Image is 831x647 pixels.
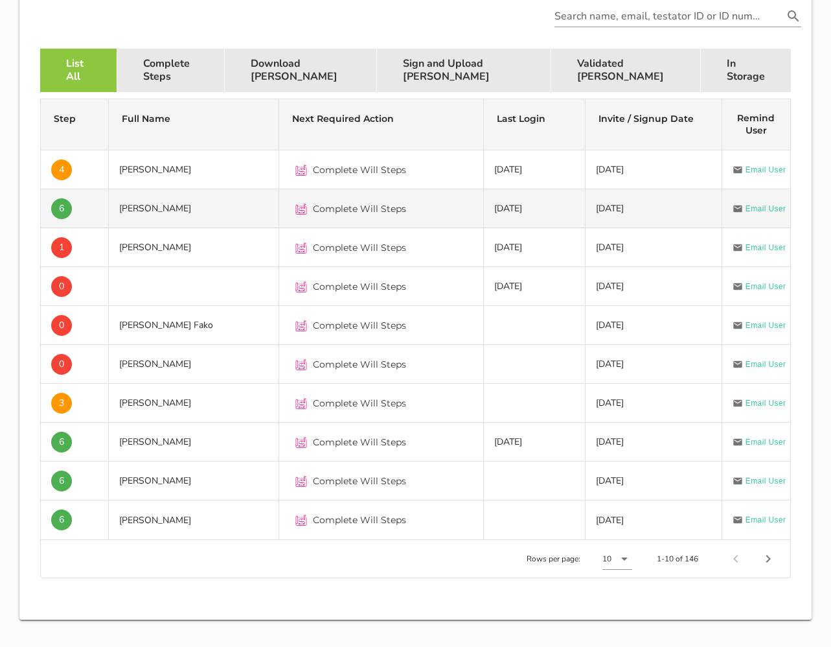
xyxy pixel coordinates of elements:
[292,113,394,124] span: Next Required Action
[586,99,722,150] th: Invite / Signup Date: Not sorted. Activate to sort ascending.
[109,228,279,267] td: [PERSON_NAME]
[596,514,624,526] span: [DATE]
[596,475,624,487] span: [DATE]
[733,163,786,176] a: Email User
[746,319,786,332] span: Email User
[279,99,484,150] th: Next Required Action: Not sorted. Activate to sort ascending.
[757,547,780,571] button: Next page
[109,462,279,500] td: [PERSON_NAME]
[733,202,786,215] a: Email User
[41,99,109,150] th: Step: Not sorted. Activate to sort ascending.
[596,280,624,292] span: [DATE]
[497,113,545,124] span: Last Login
[59,432,64,453] span: 6
[59,315,64,336] span: 0
[602,548,632,569] div: 10Rows per page:
[122,113,170,124] span: Full Name
[484,99,586,150] th: Last Login: Not sorted. Activate to sort ascending.
[484,228,586,267] td: [DATE]
[746,163,786,176] span: Email User
[527,540,632,578] div: Rows per page:
[596,163,624,176] span: [DATE]
[117,49,225,92] div: Complete Steps
[596,436,624,448] span: [DATE]
[109,189,279,228] td: [PERSON_NAME]
[313,475,406,488] span: Complete Will Steps
[596,241,624,253] span: [DATE]
[722,99,790,150] th: Remind User
[109,99,279,150] th: Full Name: Not sorted. Activate to sort ascending.
[596,358,624,370] span: [DATE]
[484,423,586,462] td: [DATE]
[746,241,786,254] span: Email User
[313,436,406,449] span: Complete Will Steps
[313,319,406,332] span: Complete Will Steps
[701,49,791,92] div: In Storage
[59,276,64,297] span: 0
[484,150,586,189] td: [DATE]
[313,397,406,410] span: Complete Will Steps
[59,471,64,491] span: 6
[313,280,406,293] span: Complete Will Steps
[109,500,279,539] td: [PERSON_NAME]
[484,267,586,306] td: [DATE]
[59,393,64,414] span: 3
[733,513,786,526] a: Email User
[733,397,786,410] a: Email User
[596,319,624,331] span: [DATE]
[59,354,64,375] span: 0
[657,553,698,565] div: 1-10 of 146
[602,553,611,565] div: 10
[313,358,406,371] span: Complete Will Steps
[109,423,279,462] td: [PERSON_NAME]
[733,436,786,449] a: Email User
[225,49,377,92] div: Download [PERSON_NAME]
[109,150,279,189] td: [PERSON_NAME]
[59,237,64,258] span: 1
[109,384,279,423] td: [PERSON_NAME]
[733,358,786,371] a: Email User
[377,49,551,92] div: Sign and Upload [PERSON_NAME]
[737,112,775,136] span: Remind User
[40,49,117,92] div: List All
[313,241,406,254] span: Complete Will Steps
[313,202,406,215] span: Complete Will Steps
[109,345,279,384] td: [PERSON_NAME]
[313,513,406,526] span: Complete Will Steps
[746,358,786,371] span: Email User
[746,280,786,293] span: Email User
[733,319,786,332] a: Email User
[596,397,624,409] span: [DATE]
[109,306,279,345] td: [PERSON_NAME] Fako
[484,189,586,228] td: [DATE]
[313,163,406,176] span: Complete Will Steps
[59,510,64,530] span: 6
[782,8,805,25] button: Search name, email, testator ID or ID number appended action
[746,436,786,449] span: Email User
[54,113,76,124] span: Step
[746,513,786,526] span: Email User
[598,113,694,124] span: Invite / Signup Date
[596,202,624,215] span: [DATE]
[59,198,64,219] span: 6
[733,241,786,254] a: Email User
[733,475,786,488] a: Email User
[746,202,786,215] span: Email User
[746,475,786,488] span: Email User
[551,49,701,92] div: Validated [PERSON_NAME]
[59,159,64,180] span: 4
[746,397,786,410] span: Email User
[733,280,786,293] a: Email User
